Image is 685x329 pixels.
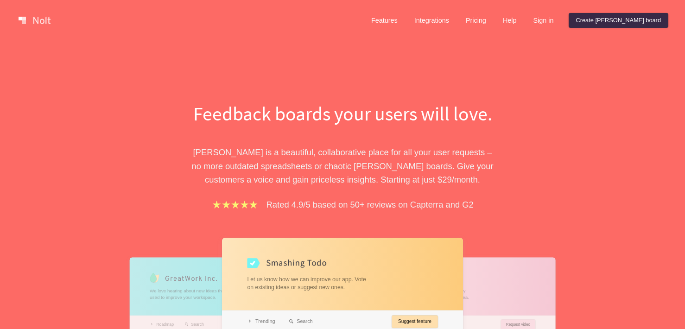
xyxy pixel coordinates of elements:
[183,100,502,127] h1: Feedback boards your users will love.
[211,199,259,210] img: stars.b067e34983.png
[364,13,405,28] a: Features
[407,13,457,28] a: Integrations
[569,13,669,28] a: Create [PERSON_NAME] board
[495,13,524,28] a: Help
[526,13,561,28] a: Sign in
[458,13,494,28] a: Pricing
[183,146,502,186] p: [PERSON_NAME] is a beautiful, collaborative place for all your user requests – no more outdated s...
[266,198,474,211] p: Rated 4.9/5 based on 50+ reviews on Capterra and G2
